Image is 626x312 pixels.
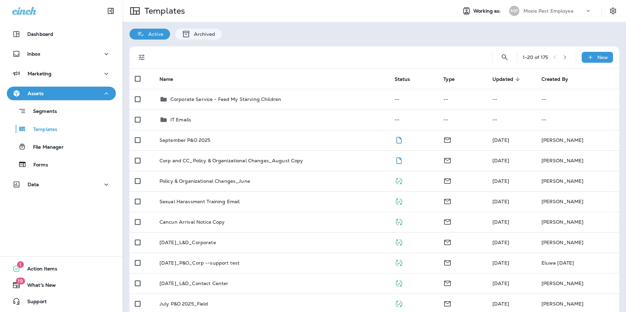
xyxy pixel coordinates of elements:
span: Email [443,239,452,245]
span: Published [395,259,403,265]
td: -- [536,89,619,109]
span: Published [395,239,403,245]
button: Marketing [7,67,116,80]
span: Published [395,198,403,204]
p: Segments [26,108,57,115]
span: KeeAna Ward [492,219,509,225]
p: Corp and CC_Policy & Organizational Changes_August Copy [159,158,303,163]
button: Assets [7,87,116,100]
p: Assets [28,91,44,96]
span: Email [443,280,452,286]
button: Forms [7,157,116,172]
p: Dashboard [27,31,53,37]
p: [DATE]_P&O_Corp --support test [159,260,240,266]
p: IT Emails [170,117,191,122]
span: Created By [541,76,568,82]
p: Active [145,31,163,37]
button: Support [7,295,116,308]
td: Eluwa [DATE] [536,253,619,273]
span: Eluwa Monday [492,260,509,266]
p: File Manager [26,144,64,151]
p: Moxie Pest Employee [523,8,574,14]
span: Email [443,198,452,204]
p: Policy & Organizational Changes_June [159,178,250,184]
p: [DATE]_L&D_Corporate [159,240,216,245]
td: -- [438,89,487,109]
span: Status [395,76,419,82]
span: Support [20,299,47,307]
p: Archived [190,31,215,37]
div: MP [509,6,519,16]
button: Data [7,178,116,191]
p: Forms [27,162,48,168]
p: Corporate Service - Feed My Starving Children [170,96,281,102]
span: KeeAna Ward [492,158,509,164]
p: July P&O 2025_Field [159,301,208,307]
button: Templates [7,122,116,136]
td: -- [536,109,619,130]
span: Status [395,76,410,82]
td: -- [487,89,536,109]
span: Created By [541,76,577,82]
span: Cydney Liberman [492,301,509,307]
span: Published [395,218,403,224]
p: Templates [26,127,57,133]
span: KeeAna Ward [492,178,509,184]
span: Published [395,280,403,286]
td: -- [487,109,536,130]
div: 1 - 20 of 175 [523,55,548,60]
td: [PERSON_NAME] [536,191,619,212]
span: Action Items [20,266,57,274]
span: Published [395,177,403,183]
span: Email [443,218,452,224]
button: Inbox [7,47,116,61]
p: [DATE]_L&D_Contact Center [159,281,229,286]
span: Published [395,300,403,306]
p: September P&O 2025 [159,137,211,143]
span: 19 [16,278,25,284]
p: Templates [142,6,185,16]
td: [PERSON_NAME] [536,150,619,171]
td: [PERSON_NAME] [536,212,619,232]
button: 19What's New [7,278,116,292]
span: KeeAna Ward [492,239,509,246]
span: Email [443,300,452,306]
span: KeeAna Ward [492,280,509,286]
button: Segments [7,104,116,118]
span: Type [443,76,463,82]
span: Working as: [473,8,502,14]
button: Settings [607,5,619,17]
td: -- [389,89,438,109]
span: Name [159,76,182,82]
span: Updated [492,76,522,82]
span: KeeAna Ward [492,137,509,143]
span: Draft [395,157,403,163]
span: Email [443,177,452,183]
span: What's New [20,282,56,291]
td: [PERSON_NAME] [536,171,619,191]
span: 1 [17,261,24,268]
p: Data [28,182,39,187]
span: Email [443,136,452,143]
td: [PERSON_NAME] [536,232,619,253]
button: Dashboard [7,27,116,41]
span: Email [443,259,452,265]
button: 1Action Items [7,262,116,276]
span: Draft [395,136,403,143]
button: Filters [135,50,149,64]
button: Collapse Sidebar [101,4,120,18]
span: KeeAna Ward [492,198,509,205]
span: Updated [492,76,513,82]
p: Sexual Harassment Training Email [159,199,240,204]
td: [PERSON_NAME] [536,130,619,150]
p: Inbox [27,51,40,57]
span: Email [443,157,452,163]
td: -- [438,109,487,130]
button: Search Templates [498,50,512,64]
td: [PERSON_NAME] [536,273,619,294]
p: Marketing [28,71,51,76]
p: New [597,55,608,60]
td: -- [389,109,438,130]
p: Cancun Arrival Notice Copy [159,219,225,225]
span: Type [443,76,455,82]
